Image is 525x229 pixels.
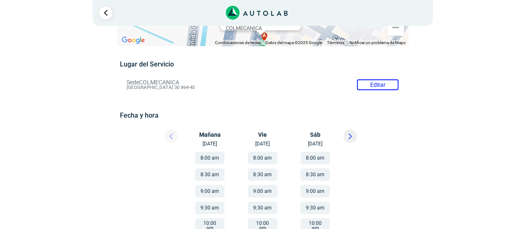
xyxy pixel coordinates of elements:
h5: Lugar del Servicio [120,60,405,68]
button: 9:00 am [195,185,225,197]
span: a [262,32,266,39]
a: Link al sitio de autolab [226,8,288,16]
h5: Fecha y hora [120,111,405,119]
button: 9:30 am [195,202,225,214]
a: Ir al paso anterior [99,6,112,20]
button: 9:30 am [300,202,330,214]
b: COLMECANICA [225,25,261,31]
button: 8:30 am [195,168,225,181]
button: Combinaciones de teclas [215,40,261,46]
button: 8:00 am [195,152,225,164]
img: Google [120,35,147,46]
a: Abre esta zona en Google Maps (se abre en una nueva ventana) [120,35,147,46]
button: 8:30 am [300,168,330,181]
span: Datos del mapa ©2025 Google [266,40,322,45]
a: Notificar un problema de Maps [349,40,405,45]
a: Términos (se abre en una nueva pestaña) [327,40,344,45]
button: 9:00 am [300,185,330,197]
button: 8:30 am [248,168,277,181]
button: Reducir [387,19,404,36]
button: 8:00 am [248,152,277,164]
button: 9:30 am [248,202,277,214]
button: 8:00 am [300,152,330,164]
button: 9:00 am [248,185,277,197]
